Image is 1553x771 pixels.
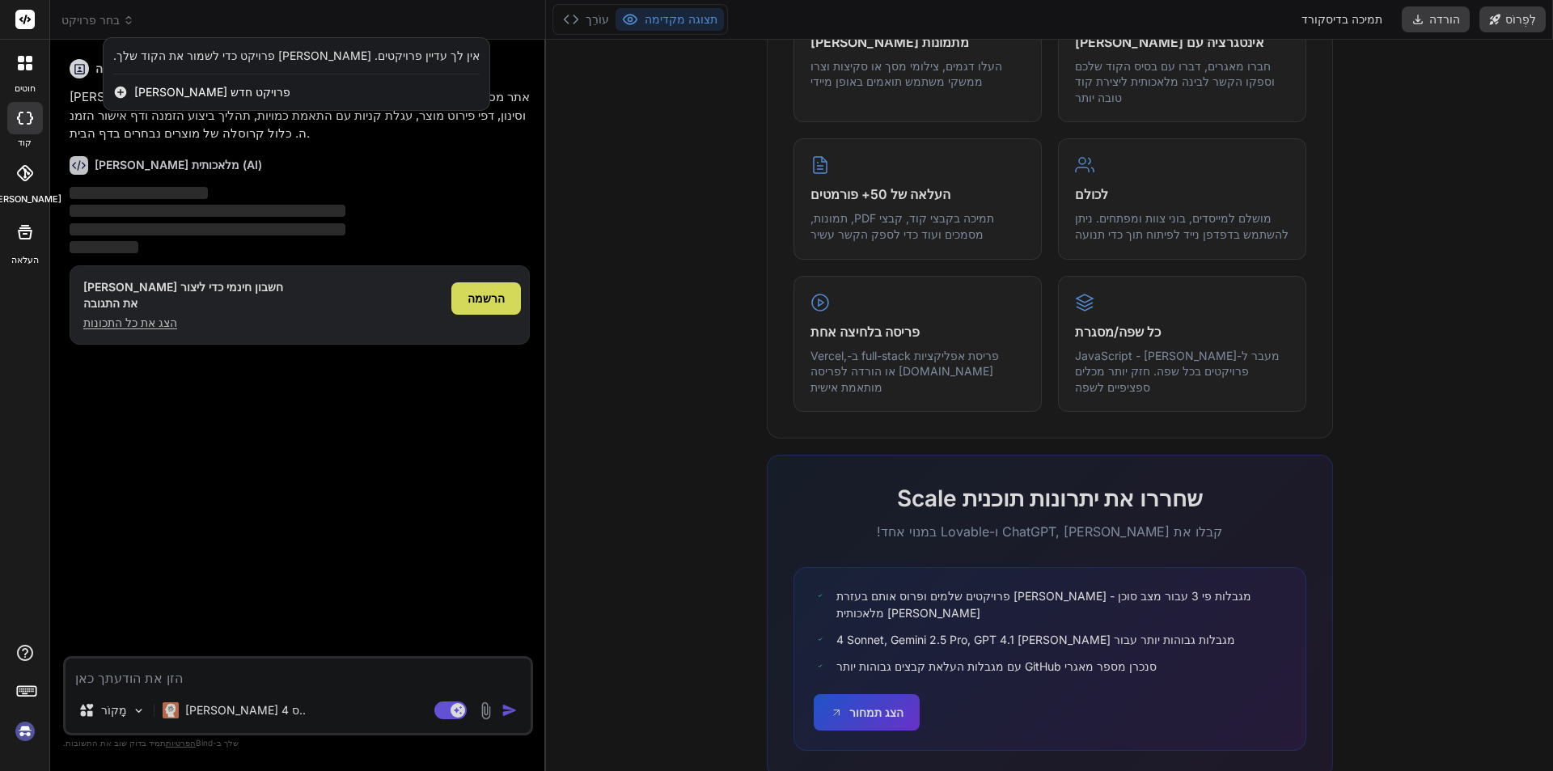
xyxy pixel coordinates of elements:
img: כניסה [11,718,39,745]
font: קוד [18,137,32,148]
font: העלאה [11,254,39,265]
font: חוטים [15,83,36,94]
font: אין לך עדיין פרויקטים. [PERSON_NAME] פרויקט כדי לשמור את הקוד שלך. [113,49,480,62]
font: [PERSON_NAME] פרויקט חדש [134,85,290,99]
